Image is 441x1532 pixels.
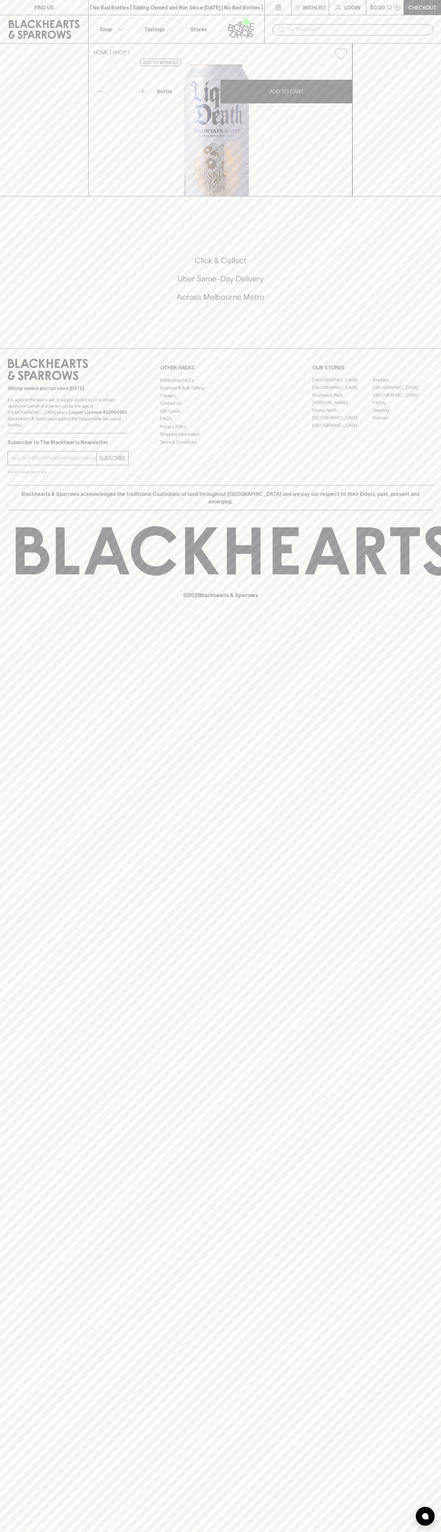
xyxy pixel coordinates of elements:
[422,1513,428,1519] img: bubble-icon
[89,15,133,43] button: Shop
[8,397,129,428] p: It is against the law to sell or supply alcohol to, or to obtain alcohol on behalf of a person un...
[140,59,181,66] button: Add to wishlist
[160,364,281,371] p: OTHER AREAS
[8,255,433,266] h5: Click & Collect
[8,438,129,446] p: Subscribe to The Blackhearts Newsletter
[157,88,172,95] p: Bottle
[34,4,54,11] p: FIND US
[154,85,220,98] div: Bottle
[332,46,350,62] button: Add to wishlist
[312,422,373,429] a: [GEOGRAPHIC_DATA]
[373,399,433,407] a: Fitzroy
[13,453,96,463] input: e.g. jane@blackheartsandsparrows.com.au
[8,385,129,392] p: Sibling owned and run since [DATE]
[132,15,177,43] a: Tastings
[312,407,373,414] a: Fitzroy North
[8,469,129,475] p: We will never spam you
[8,230,433,336] div: Call to action block
[312,384,373,392] a: [GEOGRAPHIC_DATA]
[345,4,360,11] p: Login
[177,15,221,43] a: Stores
[373,384,433,392] a: [GEOGRAPHIC_DATA]
[160,392,281,399] a: Careers
[94,49,108,55] a: HOME
[8,292,433,302] h5: Across Melbourne Metro
[303,4,327,11] p: Wishlist
[312,364,433,371] p: OUR STORES
[396,6,398,9] p: 0
[97,451,128,465] button: SUBSCRIBE
[144,26,165,33] p: Tastings
[312,414,373,422] a: [GEOGRAPHIC_DATA]
[373,376,433,384] a: Braddon
[270,88,304,95] p: ADD TO CART
[160,384,281,392] a: Business & Bulk Gifting
[160,438,281,446] a: Terms & Conditions
[221,80,352,103] button: ADD TO CART
[69,410,127,415] strong: Liquor License #32064953
[160,431,281,438] a: Shipping Information
[160,407,281,415] a: Gift Cards
[160,415,281,423] a: FAQ's
[89,65,352,196] img: 36459.png
[160,400,281,407] a: Contact Us
[312,376,373,384] a: [GEOGRAPHIC_DATA]
[99,454,126,462] p: SUBSCRIBE
[160,423,281,430] a: Privacy Policy
[12,490,429,505] p: Blackhearts & Sparrows acknowledges the traditional Custodians of land throughout [GEOGRAPHIC_DAT...
[312,392,373,399] a: Brunswick West
[373,392,433,399] a: [GEOGRAPHIC_DATA]
[408,4,437,11] p: Checkout
[373,414,433,422] a: Prahran
[312,399,373,407] a: [PERSON_NAME]
[287,25,428,35] input: Try "Pinot noir"
[190,26,207,33] p: Stores
[8,274,433,284] h5: Uber Same-Day Delivery
[373,407,433,414] a: Geelong
[100,26,112,33] p: Shop
[370,4,385,11] p: $0.00
[160,376,281,384] a: Bottle Drop FAQ's
[113,49,126,55] a: SHOP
